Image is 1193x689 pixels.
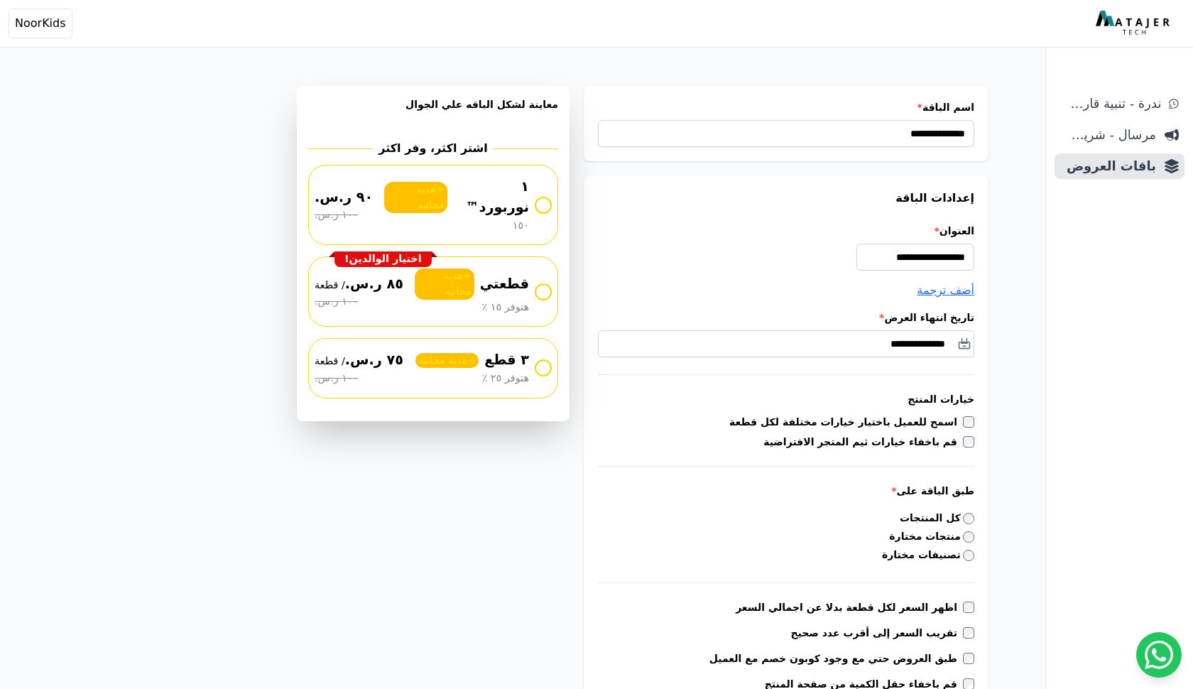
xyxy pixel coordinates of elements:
[481,371,529,386] span: هتوفر ٢٥ ٪
[1096,11,1173,36] img: MatajerTech Logo
[453,177,529,218] span: ١ نوربورد™
[315,207,358,223] span: ١٠٠ ر.س.
[1060,156,1156,176] span: باقات العروض
[334,251,432,267] div: اختيار الوالدين!
[378,140,487,157] h2: اشتر اكثر، وفر اكثر
[917,282,974,299] button: أضف ترجمة
[736,600,963,614] label: اظهر السعر لكل قطعة بدلا عن اجمالي السعر
[882,548,974,563] label: تصنيفات مختارة
[315,294,358,310] span: ١٠٠ ر.س.
[963,513,974,524] input: كل المنتجات
[963,550,974,561] input: تصنيفات مختارة
[790,626,963,640] label: تقريب السعر إلى أقرب عدد صحيح
[9,9,72,38] button: NoorKids
[598,310,974,325] label: تاريخ انتهاء العرض
[315,350,403,371] span: ٧٥ ر.س.
[315,355,345,367] bdi: / قطعة
[315,279,345,291] bdi: / قطعة
[963,531,974,543] input: منتجات مختارة
[763,435,963,449] label: قم باخفاء خيارات ثيم المتجر الافتراضية
[729,415,963,429] label: اسمح للعميل باختيار خيارات مختلفة لكل قطعة
[415,268,474,299] span: +هدية مجانية
[315,371,358,386] span: ١٠٠ ر.س.
[598,484,974,498] label: طبق الباقة على
[415,353,479,369] span: +هدية مجانية
[315,274,403,295] span: ٨٥ ر.س.
[598,190,974,207] h3: إعدادات الباقة
[484,350,529,371] span: ٣ قطع
[598,100,974,114] label: اسم الباقة
[1060,94,1160,114] span: ندرة - تنبية قارب علي النفاذ
[315,188,373,208] span: ٩٠ ر.س.
[598,392,974,406] h3: خيارات المنتج
[480,274,529,295] span: قطعتي
[917,283,974,297] span: أضف ترجمة
[1060,125,1156,145] span: مرسال - شريط دعاية
[15,15,66,32] span: NoorKids
[513,218,529,234] span: ١٥٠
[598,224,974,238] label: العنوان
[889,529,974,544] label: منتجات مختارة
[481,300,529,315] span: هتوفر ١٥ ٪
[308,97,558,129] h3: معاينة لشكل الباقه علي الجوال
[384,182,447,212] span: +هدية مجانية
[709,651,963,666] label: طبق العروض حتي مع وجود كوبون خصم مع العميل
[900,511,974,526] label: كل المنتجات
